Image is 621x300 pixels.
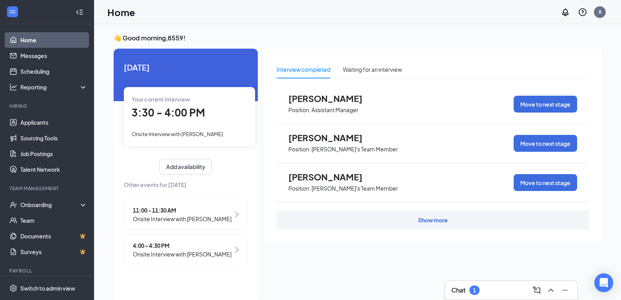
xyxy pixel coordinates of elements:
span: [PERSON_NAME] [288,133,375,143]
svg: Notifications [561,7,570,17]
a: Scheduling [20,64,87,79]
div: Onboarding [20,201,81,209]
span: 11:00 - 11:30 AM [133,206,232,215]
div: Open Intercom Messenger [594,273,613,292]
a: Messages [20,48,87,64]
div: Payroll [9,267,86,274]
p: Position: [288,145,311,153]
span: 3:30 - 4:00 PM [132,106,205,119]
div: Interview completed [277,65,330,74]
div: Show more [418,216,448,224]
svg: WorkstreamLogo [9,8,16,16]
a: SurveysCrown [20,244,87,260]
button: Move to next stage [514,135,577,152]
svg: Settings [9,284,17,292]
p: [PERSON_NAME]'s Team Member [311,145,398,153]
span: Onsite Interview with [PERSON_NAME] [133,215,232,223]
p: [PERSON_NAME]'s Team Member [311,185,398,192]
svg: Minimize [560,285,570,295]
svg: Collapse [76,8,83,16]
svg: ChevronUp [546,285,556,295]
a: Team [20,213,87,228]
a: DocumentsCrown [20,228,87,244]
span: Onsite Interview with [PERSON_NAME] [132,131,223,137]
span: Onsite Interview with [PERSON_NAME] [133,250,232,258]
a: Applicants [20,115,87,130]
button: Move to next stage [514,96,577,113]
p: Position: [288,185,311,192]
svg: UserCheck [9,201,17,209]
svg: QuestionInfo [578,7,587,17]
h3: Chat [451,286,465,295]
span: 4:00 - 4:30 PM [133,241,232,250]
div: Team Management [9,185,86,192]
button: Move to next stage [514,174,577,191]
span: Other events for [DATE] [124,180,248,189]
button: Add availability [159,159,212,175]
div: Switch to admin view [20,284,75,292]
p: Position: [288,106,311,114]
span: Your current interview [132,96,190,103]
svg: ComposeMessage [532,285,541,295]
span: [DATE] [124,61,248,73]
div: Hiring [9,103,86,109]
button: ChevronUp [545,284,557,296]
span: [PERSON_NAME] [288,93,375,104]
div: Reporting [20,83,88,91]
div: 1 [473,287,476,294]
h3: 👋 Good morning, 8559 ! [114,34,601,42]
a: Sourcing Tools [20,130,87,146]
button: Minimize [559,284,571,296]
p: Assistant Manager [311,106,358,114]
svg: Analysis [9,83,17,91]
span: [PERSON_NAME] [288,172,375,182]
a: Talent Network [20,162,87,177]
a: Job Postings [20,146,87,162]
a: Home [20,32,87,48]
button: ComposeMessage [530,284,543,296]
div: Waiting for an interview [343,65,402,74]
div: 8 [599,9,601,15]
h1: Home [107,5,135,19]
